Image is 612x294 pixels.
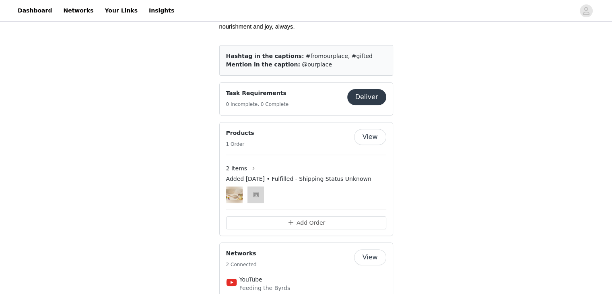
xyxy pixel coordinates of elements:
button: Deliver [347,89,386,105]
h4: Networks [226,249,257,258]
h4: YouTube [239,275,373,284]
span: 2 Items [226,164,247,173]
img: Perfect Pot | MKTG [247,186,264,203]
h5: 1 Order [226,141,254,148]
div: Task Requirements [219,82,393,116]
a: Dashboard [13,2,57,20]
img: Marketing - Always Pan 2.0 [226,189,243,200]
h5: 2 Connected [226,261,257,268]
h5: 0 Incomplete, 0 Complete [226,101,289,108]
div: Products [219,122,393,236]
span: Added [DATE] • Fulfilled - Shipping Status Unknown [226,175,371,183]
span: Mention in the caption: [226,61,300,68]
button: View [354,249,386,265]
a: Your Links [100,2,142,20]
button: View [354,129,386,145]
p: Feeding the Byrds [239,284,373,292]
div: avatar [582,4,590,17]
button: Add Order [226,216,386,229]
a: Insights [144,2,179,20]
span: @ourplace [302,61,332,68]
h4: Task Requirements [226,89,289,97]
span: Hashtag in the captions: [226,53,304,59]
span: #fromourplace, #gifted [306,53,373,59]
h4: Products [226,129,254,137]
a: Networks [58,2,98,20]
